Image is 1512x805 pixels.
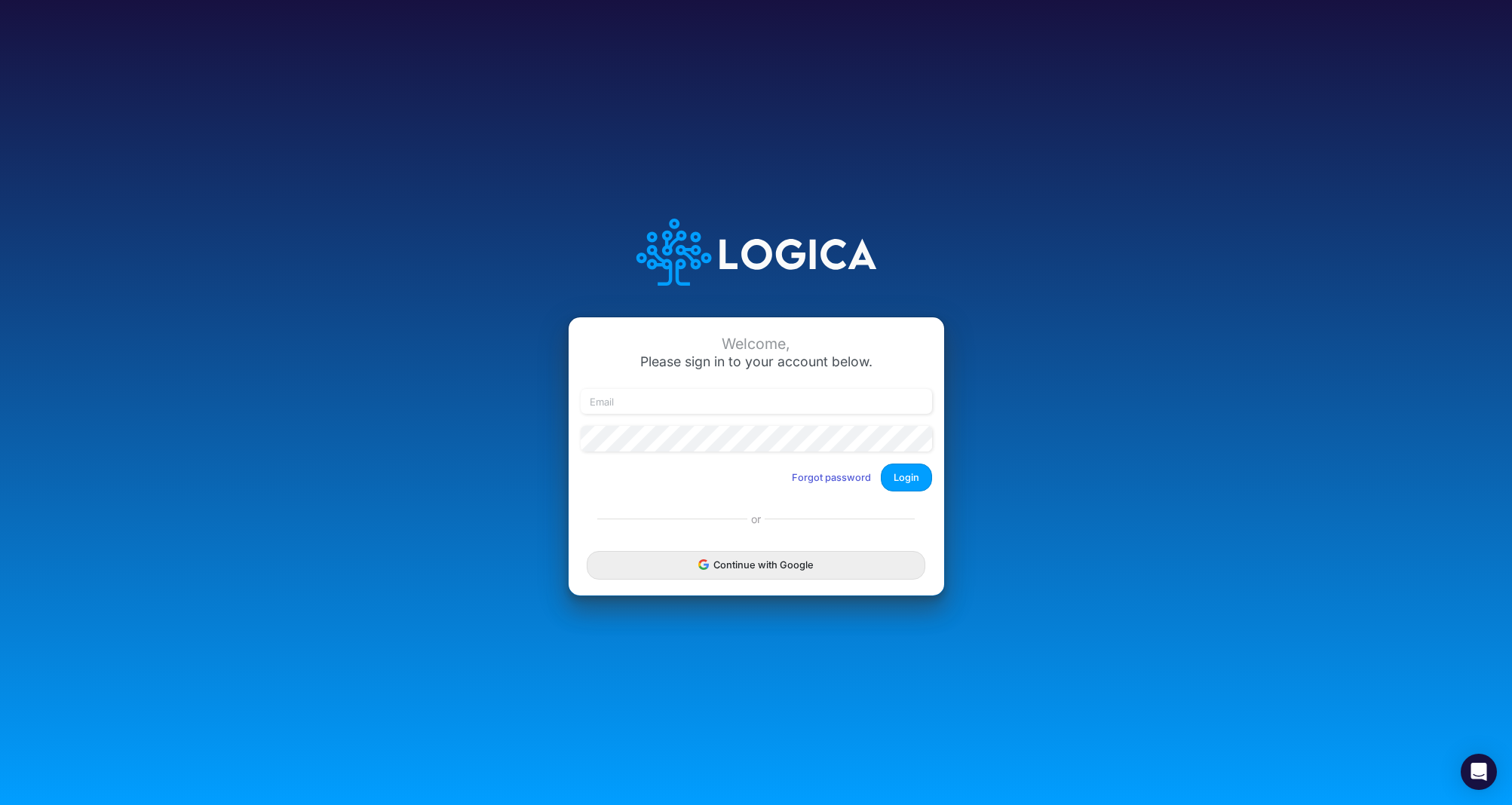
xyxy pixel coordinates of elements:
[581,335,932,353] div: Welcome,
[581,389,932,415] input: Email
[782,465,881,490] button: Forgot password
[640,354,873,369] span: Please sign in to your account below.
[587,551,925,579] button: Continue with Google
[1461,754,1497,790] div: Open Intercom Messenger
[881,464,932,491] button: Login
